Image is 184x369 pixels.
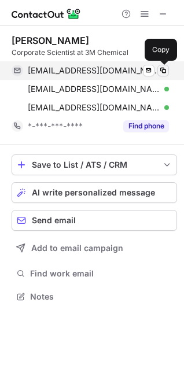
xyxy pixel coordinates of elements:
span: Add to email campaign [31,243,123,253]
span: Notes [30,291,172,302]
span: [EMAIL_ADDRESS][DOMAIN_NAME] [28,65,160,76]
img: ContactOut v5.3.10 [12,7,81,21]
div: Save to List / ATS / CRM [32,160,157,169]
span: Find work email [30,268,172,279]
div: Corporate Scientist at 3M Chemical [12,47,177,58]
button: Notes [12,289,177,305]
button: Reveal Button [123,120,169,132]
button: Find work email [12,265,177,282]
span: Send email [32,216,76,225]
span: AI write personalized message [32,188,155,197]
div: [PERSON_NAME] [12,35,89,46]
button: Send email [12,210,177,231]
button: AI write personalized message [12,182,177,203]
button: save-profile-one-click [12,154,177,175]
span: [EMAIL_ADDRESS][DOMAIN_NAME] [28,84,160,94]
button: Add to email campaign [12,238,177,259]
span: [EMAIL_ADDRESS][DOMAIN_NAME] [28,102,160,113]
